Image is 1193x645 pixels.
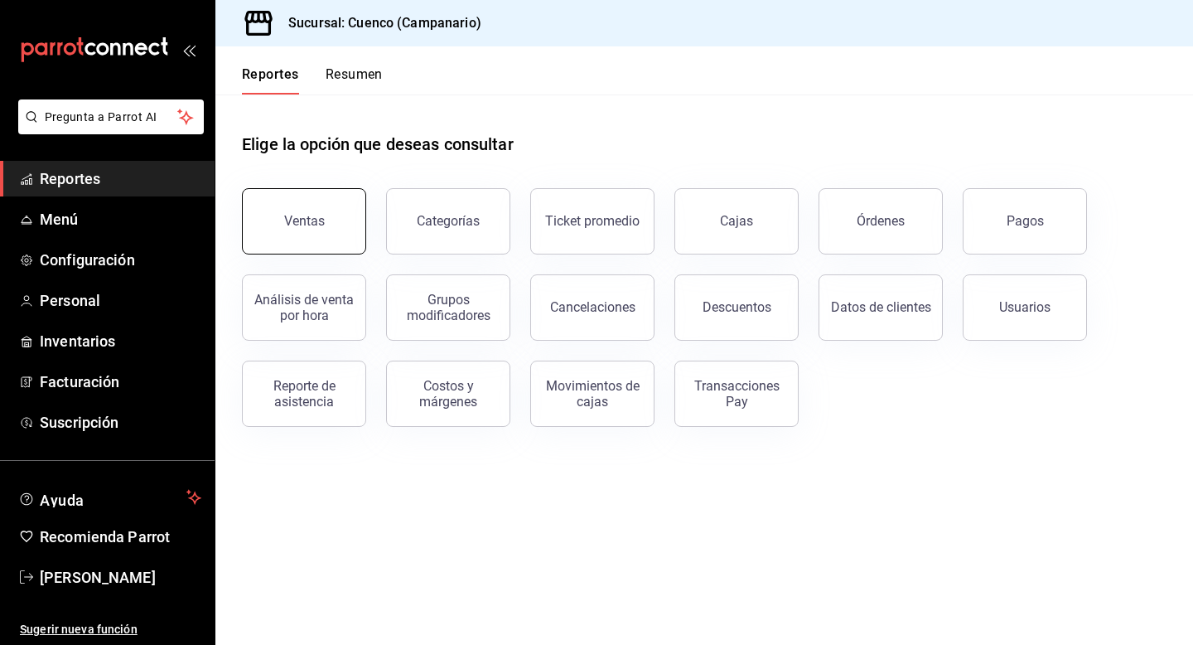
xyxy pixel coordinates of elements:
[674,188,799,255] a: Cajas
[386,274,510,341] button: Grupos modificadores
[40,487,180,507] span: Ayuda
[720,211,754,231] div: Cajas
[530,361,654,427] button: Movimientos de cajas
[831,299,931,315] div: Datos de clientes
[275,13,481,33] h3: Sucursal: Cuenco (Campanario)
[674,361,799,427] button: Transacciones Pay
[703,299,771,315] div: Descuentos
[284,213,325,229] div: Ventas
[386,361,510,427] button: Costos y márgenes
[40,566,201,589] span: [PERSON_NAME]
[963,274,1087,341] button: Usuarios
[242,188,366,255] button: Ventas
[253,378,355,410] div: Reporte de asistencia
[40,208,201,230] span: Menú
[242,361,366,427] button: Reporte de asistencia
[685,378,788,410] div: Transacciones Pay
[397,292,500,323] div: Grupos modificadores
[18,99,204,134] button: Pregunta a Parrot AI
[417,213,480,229] div: Categorías
[857,213,905,229] div: Órdenes
[40,289,201,312] span: Personal
[530,274,654,341] button: Cancelaciones
[242,66,299,95] button: Reportes
[20,621,201,638] span: Sugerir nueva función
[182,43,196,56] button: open_drawer_menu
[40,167,201,190] span: Reportes
[40,526,201,548] span: Recomienda Parrot
[45,109,178,126] span: Pregunta a Parrot AI
[1007,213,1044,229] div: Pagos
[326,66,383,95] button: Resumen
[530,188,654,255] button: Ticket promedio
[674,274,799,341] button: Descuentos
[40,371,201,393] span: Facturación
[397,378,500,410] div: Costos y márgenes
[386,188,510,255] button: Categorías
[550,299,635,315] div: Cancelaciones
[963,188,1087,255] button: Pagos
[999,299,1051,315] div: Usuarios
[253,292,355,323] div: Análisis de venta por hora
[242,274,366,341] button: Análisis de venta por hora
[242,132,514,157] h1: Elige la opción que deseas consultar
[819,188,943,255] button: Órdenes
[40,330,201,352] span: Inventarios
[40,249,201,271] span: Configuración
[545,213,640,229] div: Ticket promedio
[40,411,201,434] span: Suscripción
[242,66,383,95] div: navigation tabs
[819,274,943,341] button: Datos de clientes
[12,120,204,138] a: Pregunta a Parrot AI
[541,378,644,410] div: Movimientos de cajas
